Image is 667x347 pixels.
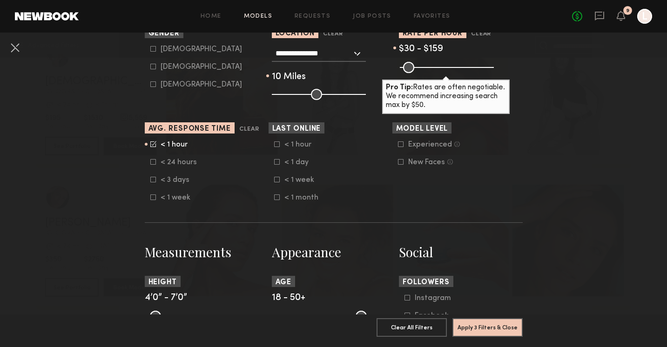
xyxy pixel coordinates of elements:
[399,45,443,53] span: $30 - $159
[284,195,321,200] div: < 1 month
[415,313,451,319] div: Facebook
[161,160,197,165] div: < 24 hours
[323,29,343,40] button: Clear
[414,13,451,20] a: Favorites
[408,142,452,147] div: Experienced
[403,279,450,286] span: Followers
[637,9,652,24] a: L
[471,29,491,40] button: Clear
[403,30,463,37] span: Rate per Hour
[7,40,22,55] button: Cancel
[272,243,396,261] h3: Appearance
[161,64,242,70] div: [DEMOGRAPHIC_DATA]
[239,124,259,135] button: Clear
[148,279,177,286] span: Height
[382,80,510,114] div: Rates are often negotiable. We recommend increasing search max by $50.
[377,318,447,337] button: Clear All Filters
[148,126,231,133] span: Avg. Response Time
[161,177,197,183] div: < 3 days
[386,84,413,91] b: Pro Tip:
[353,13,391,20] a: Job Posts
[145,294,187,302] span: 4’0” - 7’0”
[284,177,321,183] div: < 1 week
[161,47,242,52] div: [DEMOGRAPHIC_DATA]
[161,142,197,147] div: < 1 hour
[396,126,448,133] span: Model Level
[399,243,523,261] h3: Social
[244,13,272,20] a: Models
[272,73,396,81] div: 10 Miles
[272,126,321,133] span: Last Online
[276,30,315,37] span: Location
[148,30,180,37] span: Gender
[161,195,197,200] div: < 1 week
[415,295,451,301] div: Instagram
[201,13,222,20] a: Home
[145,243,269,261] h3: Measurements
[408,160,445,165] div: New Faces
[161,82,242,87] div: [DEMOGRAPHIC_DATA]
[284,142,321,147] div: < 1 hour
[626,8,629,13] div: 9
[272,294,305,302] span: 18 - 50+
[276,279,292,286] span: Age
[7,40,22,57] common-close-button: Cancel
[452,318,523,337] button: Apply 3 Filters & Close
[284,160,321,165] div: < 1 day
[295,13,330,20] a: Requests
